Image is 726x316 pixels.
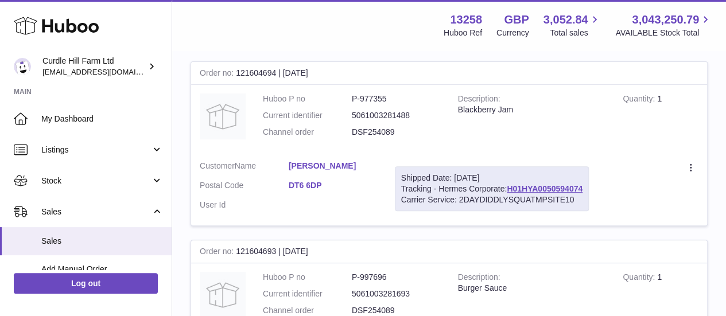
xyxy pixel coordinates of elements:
span: Total sales [550,28,601,38]
dt: Current identifier [263,288,352,299]
span: Sales [41,236,163,247]
strong: Quantity [623,272,657,284]
a: Log out [14,273,158,294]
a: 3,052.84 Total sales [543,12,601,38]
span: 3,052.84 [543,12,588,28]
div: Carrier Service: 2DAYDIDDLYSQUATMPSITE10 [401,194,583,205]
div: 121604693 | [DATE] [191,240,707,263]
a: 3,043,250.79 AVAILABLE Stock Total [615,12,712,38]
strong: Description [458,94,500,106]
span: [EMAIL_ADDRESS][DOMAIN_NAME] [42,67,169,76]
dt: Huboo P no [263,272,352,283]
span: Add Manual Order [41,264,163,275]
span: Listings [41,145,151,155]
strong: GBP [504,12,529,28]
span: My Dashboard [41,114,163,124]
dd: 5061003281488 [352,110,441,121]
span: Customer [200,161,235,170]
div: Huboo Ref [444,28,482,38]
div: Blackberry Jam [458,104,606,115]
strong: Quantity [623,94,657,106]
a: DT6 6DP [289,180,378,191]
strong: 13258 [450,12,482,28]
dd: P-997696 [352,272,441,283]
span: Stock [41,175,151,186]
img: no-photo.jpg [200,93,246,139]
dd: DSF254089 [352,127,441,138]
dt: Name [200,161,289,174]
dt: Huboo P no [263,93,352,104]
img: internalAdmin-13258@internal.huboo.com [14,58,31,75]
span: AVAILABLE Stock Total [615,28,712,38]
strong: Order no [200,68,236,80]
strong: Description [458,272,500,284]
span: Sales [41,206,151,217]
a: H01HYA0050594074 [507,184,583,193]
div: Currency [496,28,529,38]
dt: Current identifier [263,110,352,121]
div: Shipped Date: [DATE] [401,173,583,184]
div: Tracking - Hermes Corporate: [395,166,589,212]
dd: 5061003281693 [352,288,441,299]
strong: Order no [200,247,236,259]
dd: DSF254089 [352,305,441,316]
div: 121604694 | [DATE] [191,62,707,85]
td: 1 [614,85,707,152]
dd: P-977355 [352,93,441,104]
span: 3,043,250.79 [632,12,699,28]
dt: Channel order [263,127,352,138]
dt: Channel order [263,305,352,316]
dt: User Id [200,200,289,210]
div: Burger Sauce [458,283,606,294]
a: [PERSON_NAME] [289,161,378,171]
dt: Postal Code [200,180,289,194]
div: Curdle Hill Farm Ltd [42,56,146,77]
